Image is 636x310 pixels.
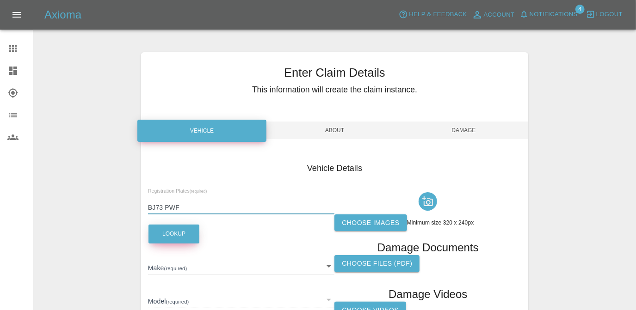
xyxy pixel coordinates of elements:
[407,219,474,226] span: Minimum size 320 x 240px
[484,10,515,20] span: Account
[517,7,580,22] button: Notifications
[389,287,467,302] h1: Damage Videos
[409,9,467,20] span: Help & Feedback
[596,9,623,20] span: Logout
[137,120,266,142] div: Vehicle
[270,122,399,139] span: About
[148,188,207,194] span: Registration Plates
[530,9,578,20] span: Notifications
[334,255,420,272] label: Choose files (pdf)
[44,7,81,22] h5: Axioma
[141,64,528,81] h3: Enter Claim Details
[148,162,521,175] h4: Vehicle Details
[334,214,407,231] label: Choose images
[141,84,528,96] h5: This information will create the claim instance.
[575,5,585,14] span: 4
[377,240,479,255] h1: Damage Documents
[396,7,469,22] button: Help & Feedback
[584,7,625,22] button: Logout
[190,189,207,193] small: (required)
[469,7,517,22] a: Account
[399,122,528,139] span: Damage
[6,4,28,26] button: Open drawer
[148,225,199,243] button: Lookup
